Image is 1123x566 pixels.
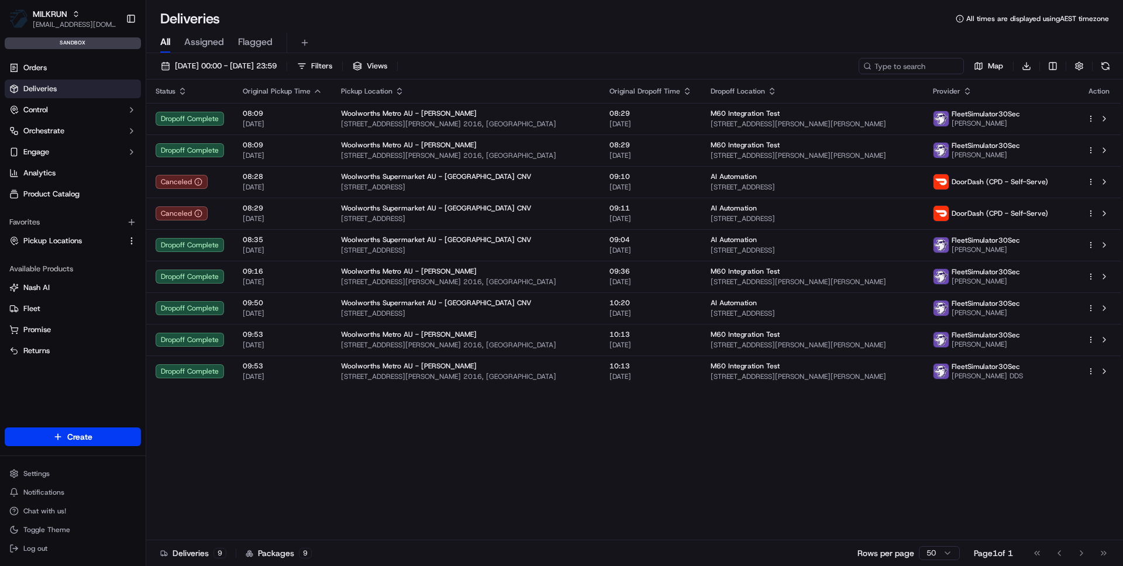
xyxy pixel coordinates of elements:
[33,8,67,20] button: MILKRUN
[933,206,949,221] img: doordash_logo_red.png
[243,109,322,118] span: 08:09
[952,299,1020,308] span: FleetSimulator30Sec
[9,9,28,28] img: MILKRUN
[9,282,136,293] a: Nash AI
[341,330,477,339] span: Woolworths Metro AU - [PERSON_NAME]
[952,362,1020,371] span: FleetSimulator30Sec
[175,61,277,71] span: [DATE] 00:00 - [DATE] 23:59
[711,235,757,244] span: AI Automation
[609,361,692,371] span: 10:13
[67,431,92,443] span: Create
[711,87,765,96] span: Dropoff Location
[5,320,141,339] button: Promise
[933,111,949,126] img: FleetSimulator.png
[952,245,1020,254] span: [PERSON_NAME]
[347,58,392,74] button: Views
[341,182,591,192] span: [STREET_ADDRESS]
[952,109,1020,119] span: FleetSimulator30Sec
[243,203,322,213] span: 08:29
[952,209,1048,218] span: DoorDash (CPD - Self-Serve)
[5,122,141,140] button: Orchestrate
[933,237,949,253] img: FleetSimulator.png
[711,340,915,350] span: [STREET_ADDRESS][PERSON_NAME][PERSON_NAME]
[243,340,322,350] span: [DATE]
[1087,87,1111,96] div: Action
[609,119,692,129] span: [DATE]
[5,213,141,232] div: Favorites
[5,299,141,318] button: Fleet
[23,525,70,534] span: Toggle Theme
[952,267,1020,277] span: FleetSimulator30Sec
[23,105,48,115] span: Control
[23,189,80,199] span: Product Catalog
[5,427,141,446] button: Create
[933,301,949,316] img: FleetSimulator.png
[341,214,591,223] span: [STREET_ADDRESS]
[184,35,224,49] span: Assigned
[299,548,312,558] div: 9
[952,141,1020,150] span: FleetSimulator30Sec
[341,340,591,350] span: [STREET_ADDRESS][PERSON_NAME] 2016, [GEOGRAPHIC_DATA]
[243,182,322,192] span: [DATE]
[23,346,50,356] span: Returns
[711,361,780,371] span: M60 Integration Test
[711,182,915,192] span: [STREET_ADDRESS]
[243,172,322,181] span: 08:28
[609,309,692,318] span: [DATE]
[974,547,1013,559] div: Page 1 of 1
[5,278,141,297] button: Nash AI
[23,506,66,516] span: Chat with us!
[711,214,915,223] span: [STREET_ADDRESS]
[711,267,780,276] span: M60 Integration Test
[933,87,960,96] span: Provider
[5,101,141,119] button: Control
[711,172,757,181] span: AI Automation
[988,61,1003,71] span: Map
[609,151,692,160] span: [DATE]
[33,20,116,29] span: [EMAIL_ADDRESS][DOMAIN_NAME]
[367,61,387,71] span: Views
[9,325,136,335] a: Promise
[341,298,532,308] span: Woolworths Supermarket AU - [GEOGRAPHIC_DATA] CNV
[341,140,477,150] span: Woolworths Metro AU - [PERSON_NAME]
[952,340,1020,349] span: [PERSON_NAME]
[156,175,208,189] button: Canceled
[243,140,322,150] span: 08:09
[5,5,121,33] button: MILKRUNMILKRUN[EMAIL_ADDRESS][DOMAIN_NAME]
[243,330,322,339] span: 09:53
[5,185,141,203] a: Product Catalog
[341,235,532,244] span: Woolworths Supermarket AU - [GEOGRAPHIC_DATA] CNV
[711,151,915,160] span: [STREET_ADDRESS][PERSON_NAME][PERSON_NAME]
[243,277,322,287] span: [DATE]
[952,330,1020,340] span: FleetSimulator30Sec
[5,232,141,250] button: Pickup Locations
[341,309,591,318] span: [STREET_ADDRESS]
[243,119,322,129] span: [DATE]
[609,340,692,350] span: [DATE]
[341,151,591,160] span: [STREET_ADDRESS][PERSON_NAME] 2016, [GEOGRAPHIC_DATA]
[23,469,50,478] span: Settings
[243,87,311,96] span: Original Pickup Time
[23,168,56,178] span: Analytics
[341,109,477,118] span: Woolworths Metro AU - [PERSON_NAME]
[609,87,680,96] span: Original Dropoff Time
[5,341,141,360] button: Returns
[341,172,532,181] span: Woolworths Supermarket AU - [GEOGRAPHIC_DATA] CNV
[609,172,692,181] span: 09:10
[23,84,57,94] span: Deliveries
[609,235,692,244] span: 09:04
[311,61,332,71] span: Filters
[5,503,141,519] button: Chat with us!
[711,109,780,118] span: M60 Integration Test
[9,303,136,314] a: Fleet
[243,309,322,318] span: [DATE]
[5,540,141,557] button: Log out
[711,119,915,129] span: [STREET_ADDRESS][PERSON_NAME][PERSON_NAME]
[711,277,915,287] span: [STREET_ADDRESS][PERSON_NAME][PERSON_NAME]
[933,269,949,284] img: FleetSimulator.png
[243,246,322,255] span: [DATE]
[238,35,273,49] span: Flagged
[5,58,141,77] a: Orders
[609,109,692,118] span: 08:29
